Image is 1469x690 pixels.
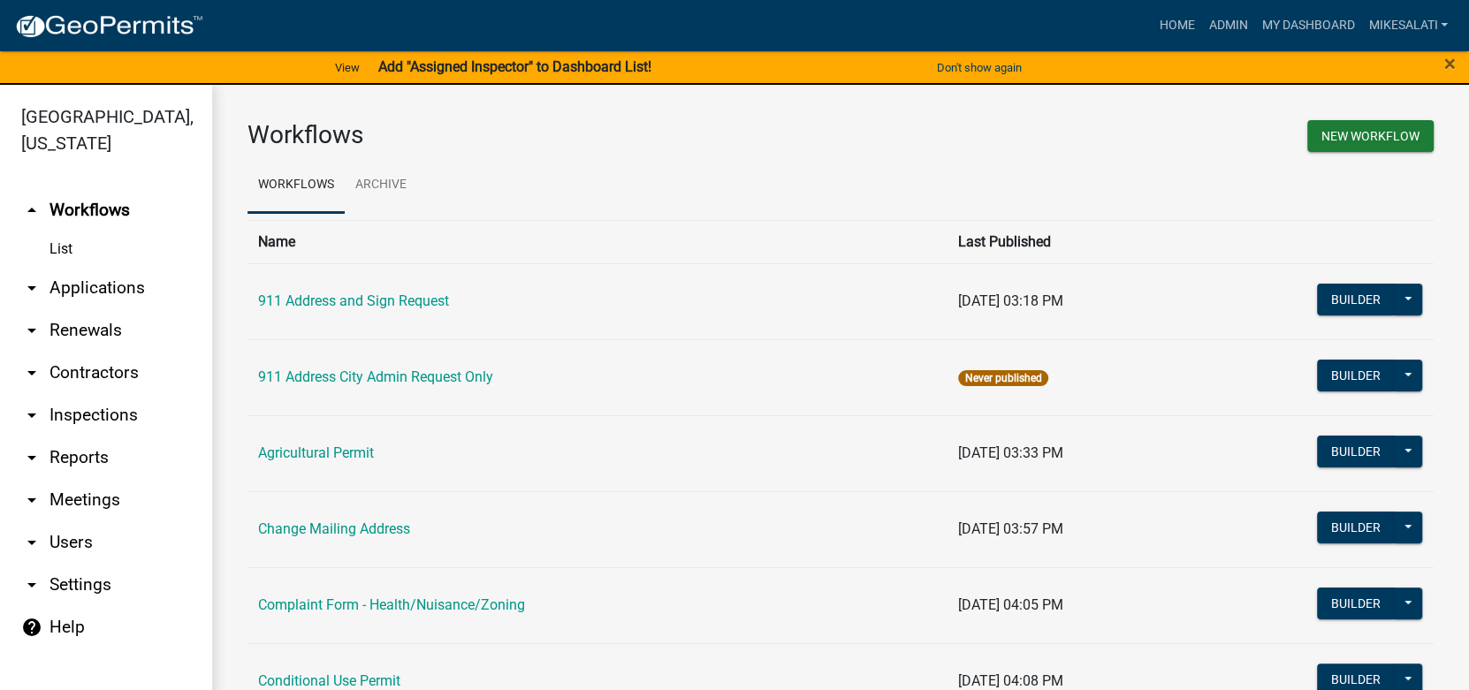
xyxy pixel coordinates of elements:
[21,447,42,468] i: arrow_drop_down
[258,596,525,613] a: Complaint Form - Health/Nuisance/Zoning
[328,53,367,82] a: View
[345,157,417,214] a: Archive
[258,292,449,309] a: 911 Address and Sign Request
[948,220,1189,263] th: Last Published
[1307,120,1434,152] button: New Workflow
[930,53,1029,82] button: Don't show again
[958,596,1063,613] span: [DATE] 04:05 PM
[21,362,42,383] i: arrow_drop_down
[247,157,345,214] a: Workflows
[21,532,42,553] i: arrow_drop_down
[958,292,1063,309] span: [DATE] 03:18 PM
[21,320,42,341] i: arrow_drop_down
[1317,512,1395,543] button: Builder
[258,368,493,385] a: 911 Address City Admin Request Only
[1444,51,1456,76] span: ×
[258,444,374,461] a: Agricultural Permit
[247,120,827,150] h3: Workflows
[377,58,651,75] strong: Add "Assigned Inspector" to Dashboard List!
[21,405,42,426] i: arrow_drop_down
[958,672,1063,689] span: [DATE] 04:08 PM
[1254,9,1361,42] a: My Dashboard
[1317,588,1395,619] button: Builder
[258,672,400,689] a: Conditional Use Permit
[21,200,42,221] i: arrow_drop_up
[21,617,42,638] i: help
[21,489,42,511] i: arrow_drop_down
[247,220,948,263] th: Name
[958,520,1063,537] span: [DATE] 03:57 PM
[958,444,1063,461] span: [DATE] 03:33 PM
[258,520,410,537] a: Change Mailing Address
[1317,284,1395,315] button: Builder
[1201,9,1254,42] a: Admin
[21,277,42,299] i: arrow_drop_down
[1361,9,1455,42] a: MikeSalati
[1444,53,1456,74] button: Close
[958,370,1047,386] span: Never published
[1317,360,1395,391] button: Builder
[1317,436,1395,467] button: Builder
[21,574,42,595] i: arrow_drop_down
[1152,9,1201,42] a: Home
